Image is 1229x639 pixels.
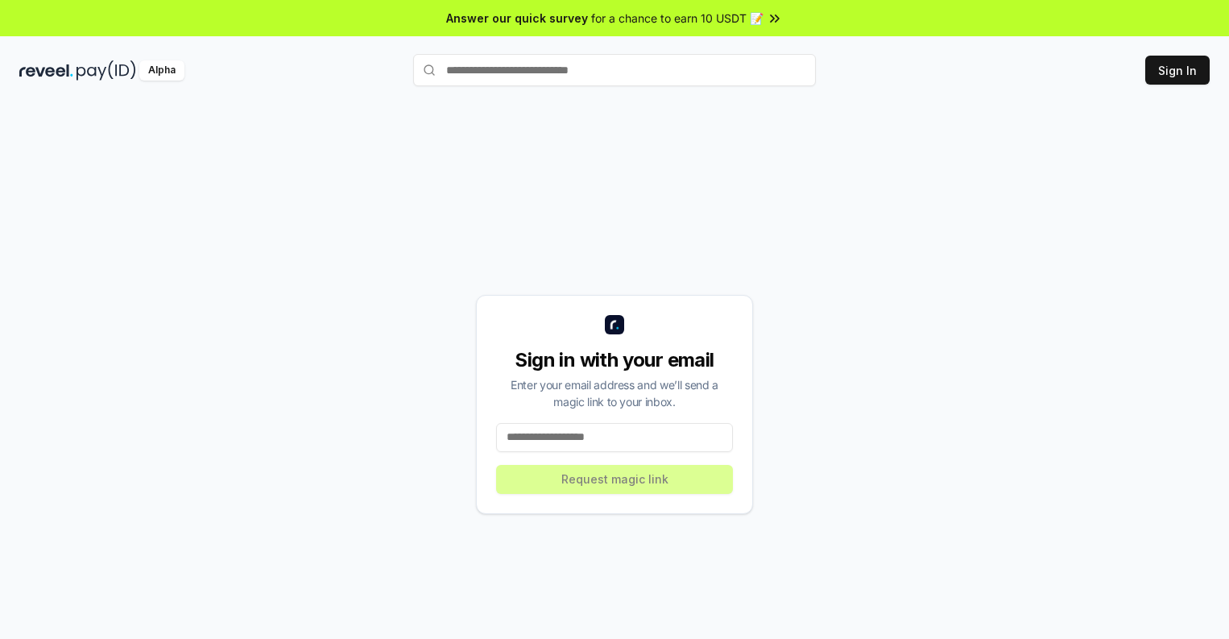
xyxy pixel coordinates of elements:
[19,60,73,81] img: reveel_dark
[1145,56,1210,85] button: Sign In
[605,315,624,334] img: logo_small
[496,376,733,410] div: Enter your email address and we’ll send a magic link to your inbox.
[139,60,184,81] div: Alpha
[77,60,136,81] img: pay_id
[496,347,733,373] div: Sign in with your email
[446,10,588,27] span: Answer our quick survey
[591,10,763,27] span: for a chance to earn 10 USDT 📝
